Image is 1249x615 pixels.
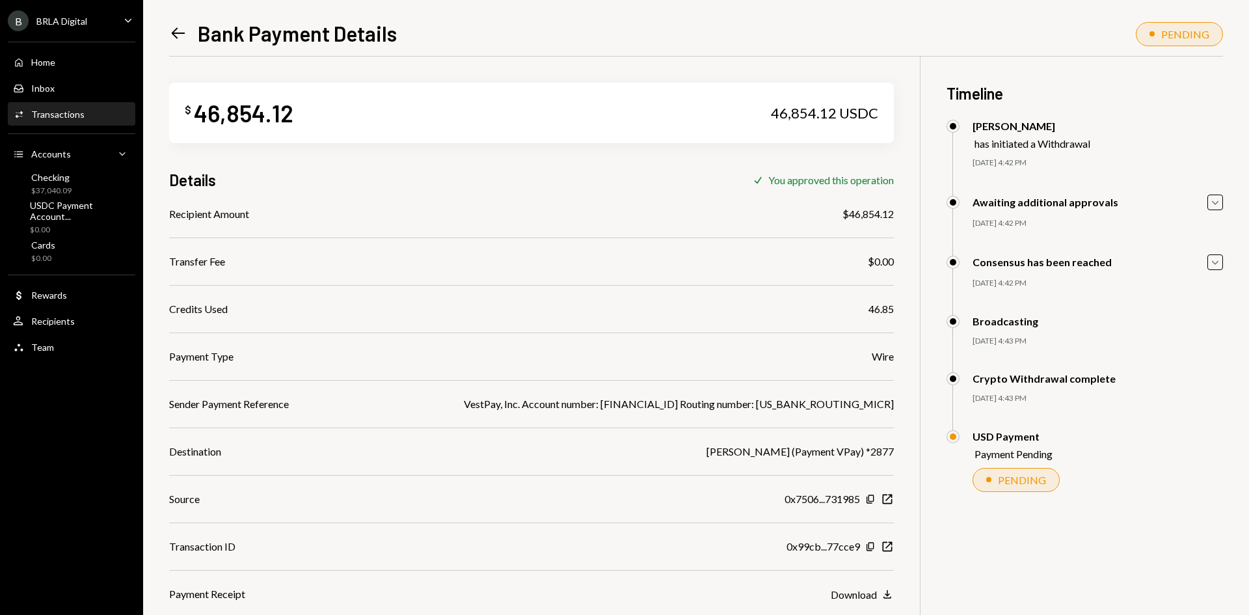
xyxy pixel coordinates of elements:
[194,98,293,128] div: 46,854.12
[872,349,894,364] div: Wire
[8,236,135,267] a: Cards$0.00
[8,76,135,100] a: Inbox
[30,200,130,222] div: USDC Payment Account...
[198,20,397,46] h1: Bank Payment Details
[8,50,135,74] a: Home
[169,349,234,364] div: Payment Type
[973,315,1038,327] div: Broadcasting
[973,278,1223,289] div: [DATE] 4:42 PM
[169,254,225,269] div: Transfer Fee
[974,137,1090,150] div: has initiated a Withdrawal
[771,104,878,122] div: 46,854.12 USDC
[706,444,894,459] div: [PERSON_NAME] (Payment VPay) *2877
[973,372,1116,385] div: Crypto Withdrawal complete
[786,539,860,554] div: 0x99cb...77cce9
[31,148,71,159] div: Accounts
[169,301,228,317] div: Credits Used
[1161,28,1209,40] div: PENDING
[30,225,130,236] div: $0.00
[169,206,249,222] div: Recipient Amount
[8,102,135,126] a: Transactions
[8,202,135,233] a: USDC Payment Account...$0.00
[768,174,894,186] div: You approved this operation
[169,169,216,191] h3: Details
[831,588,877,601] div: Download
[973,336,1223,347] div: [DATE] 4:43 PM
[31,57,55,68] div: Home
[8,168,135,199] a: Checking$37,040.09
[185,103,191,116] div: $
[947,83,1223,104] h3: Timeline
[31,316,75,327] div: Recipients
[973,393,1223,404] div: [DATE] 4:43 PM
[169,586,245,602] div: Payment Receipt
[31,290,67,301] div: Rewards
[31,172,72,183] div: Checking
[169,444,221,459] div: Destination
[31,109,85,120] div: Transactions
[842,206,894,222] div: $46,854.12
[973,120,1090,132] div: [PERSON_NAME]
[169,491,200,507] div: Source
[169,396,289,412] div: Sender Payment Reference
[31,83,55,94] div: Inbox
[31,342,54,353] div: Team
[31,253,55,264] div: $0.00
[31,239,55,251] div: Cards
[8,10,29,31] div: B
[973,157,1223,169] div: [DATE] 4:42 PM
[974,448,1053,460] div: Payment Pending
[973,218,1223,229] div: [DATE] 4:42 PM
[868,301,894,317] div: 46.85
[8,142,135,165] a: Accounts
[8,335,135,359] a: Team
[868,254,894,269] div: $0.00
[36,16,87,27] div: BRLA Digital
[464,396,894,412] div: VestPay, Inc. Account number: [FINANCIAL_ID] Routing number: [US_BANK_ROUTING_MICR]
[998,474,1046,486] div: PENDING
[31,185,72,197] div: $37,040.09
[8,309,135,333] a: Recipients
[831,588,894,602] button: Download
[973,196,1118,208] div: Awaiting additional approvals
[973,256,1112,268] div: Consensus has been reached
[8,283,135,307] a: Rewards
[169,539,235,554] div: Transaction ID
[785,491,860,507] div: 0x7506...731985
[973,430,1053,443] div: USD Payment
